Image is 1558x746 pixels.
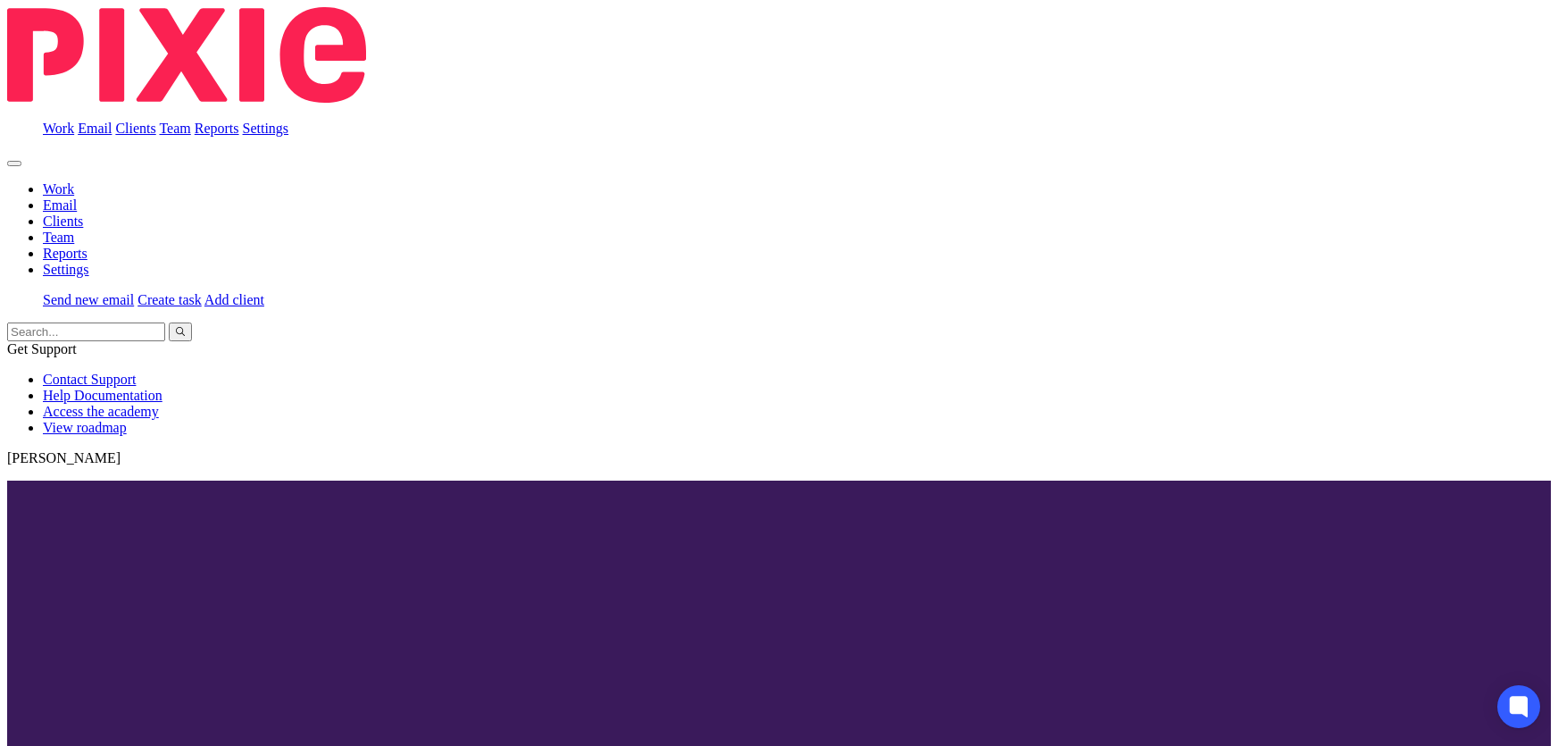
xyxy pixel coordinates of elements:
input: Search [7,323,165,341]
a: Help Documentation [43,388,162,403]
a: Access the academy [43,404,159,419]
a: Send new email [43,292,134,307]
a: Email [78,121,112,136]
a: Create task [137,292,202,307]
a: Settings [43,262,89,277]
a: Work [43,181,74,197]
button: Search [169,323,192,341]
a: Settings [243,121,289,136]
a: Contact Support [43,372,136,387]
a: Add client [204,292,264,307]
a: Reports [43,246,87,261]
a: Team [43,230,74,245]
img: Pixie [7,7,366,103]
span: Get Support [7,341,77,356]
a: Team [159,121,190,136]
a: Clients [43,214,83,229]
a: Email [43,197,77,213]
p: [PERSON_NAME] [7,450,1551,466]
a: Reports [195,121,239,136]
a: View roadmap [43,420,127,435]
a: Clients [115,121,155,136]
a: Work [43,121,74,136]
